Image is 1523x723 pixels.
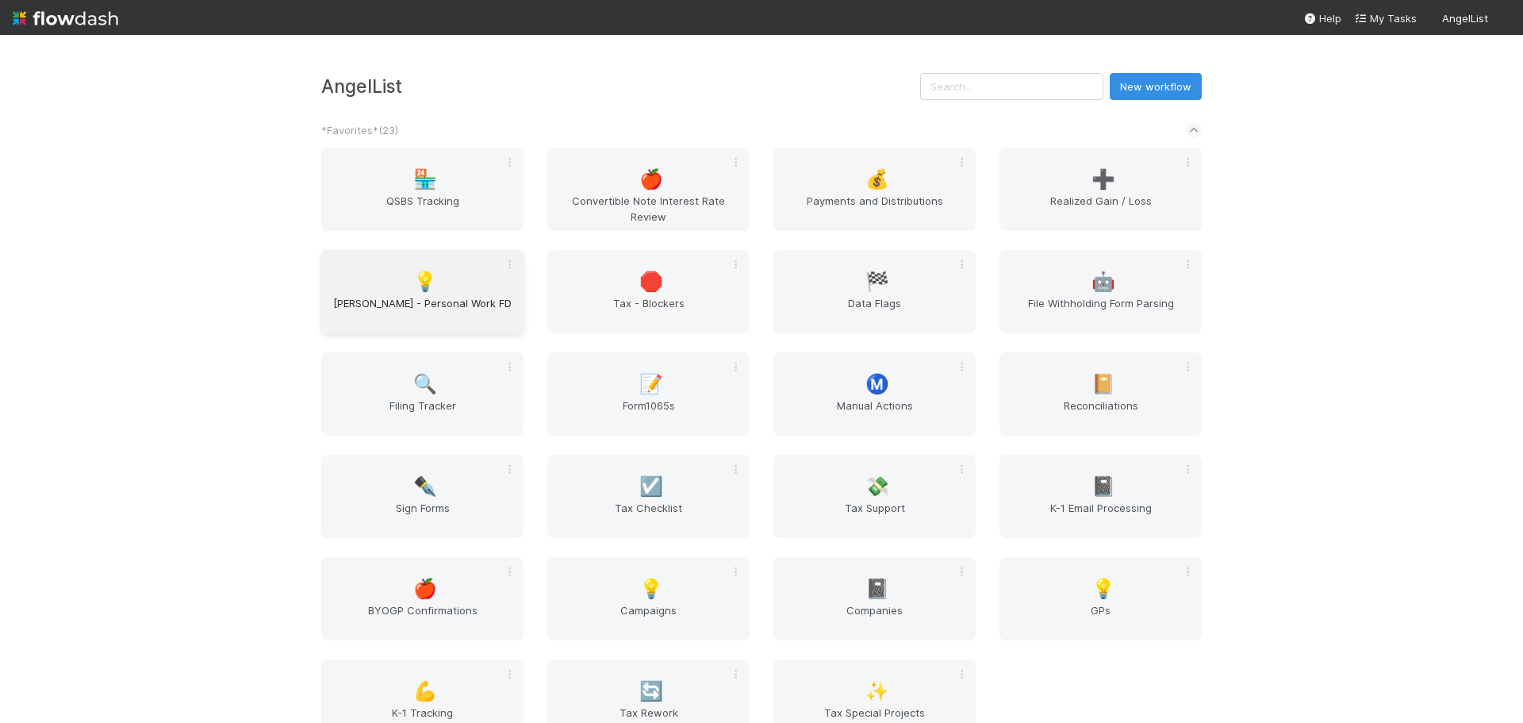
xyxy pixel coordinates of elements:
[780,500,969,532] span: Tax Support
[639,476,663,497] span: ☑️
[328,500,517,532] span: Sign Forms
[328,193,517,225] span: QSBS Tracking
[999,455,1202,538] a: 📓K-1 Email Processing
[1110,73,1202,100] button: New workflow
[865,681,889,702] span: ✨
[328,602,517,634] span: BYOGP Confirmations
[999,250,1202,333] a: 🤖File Withholding Form Parsing
[554,193,743,225] span: Convertible Note Interest Rate Review
[999,557,1202,640] a: 💡GPs
[1091,579,1115,599] span: 💡
[780,602,969,634] span: Companies
[865,271,889,292] span: 🏁
[865,476,889,497] span: 💸
[999,148,1202,231] a: ➕Realized Gain / Loss
[1091,271,1115,292] span: 🤖
[321,250,524,333] a: 💡[PERSON_NAME] - Personal Work FD
[413,476,437,497] span: ✒️
[639,169,663,190] span: 🍎
[639,271,663,292] span: 🛑
[554,500,743,532] span: Tax Checklist
[321,557,524,640] a: 🍎BYOGP Confirmations
[1006,500,1195,532] span: K-1 Email Processing
[865,169,889,190] span: 💰
[773,250,976,333] a: 🏁Data Flags
[773,352,976,436] a: Ⓜ️Manual Actions
[1006,295,1195,327] span: File Withholding Form Parsing
[321,455,524,538] a: ✒️Sign Forms
[773,455,976,538] a: 💸Tax Support
[639,374,663,394] span: 📝
[1354,10,1417,26] a: My Tasks
[413,271,437,292] span: 💡
[554,398,743,429] span: Form1065s
[865,579,889,599] span: 📓
[13,5,118,32] img: logo-inverted-e16ddd16eac7371096b0.svg
[554,602,743,634] span: Campaigns
[1442,12,1488,25] span: AngelList
[547,455,750,538] a: ☑️Tax Checklist
[413,169,437,190] span: 🏪
[1006,602,1195,634] span: GPs
[1091,169,1115,190] span: ➕
[865,374,889,394] span: Ⓜ️
[321,148,524,231] a: 🏪QSBS Tracking
[547,352,750,436] a: 📝Form1065s
[1091,476,1115,497] span: 📓
[1091,374,1115,394] span: 📔
[1494,11,1510,27] img: avatar_37569647-1c78-4889-accf-88c08d42a236.png
[999,352,1202,436] a: 📔Reconciliations
[1006,193,1195,225] span: Realized Gain / Loss
[321,352,524,436] a: 🔍Filing Tracker
[920,73,1103,100] input: Search...
[773,148,976,231] a: 💰Payments and Distributions
[1354,12,1417,25] span: My Tasks
[1303,10,1341,26] div: Help
[780,193,969,225] span: Payments and Distributions
[328,295,517,327] span: [PERSON_NAME] - Personal Work FD
[547,557,750,640] a: 💡Campaigns
[413,374,437,394] span: 🔍
[321,75,920,97] h3: AngelList
[773,557,976,640] a: 📓Companies
[413,681,437,702] span: 💪
[1006,398,1195,429] span: Reconciliations
[547,148,750,231] a: 🍎Convertible Note Interest Rate Review
[780,295,969,327] span: Data Flags
[554,295,743,327] span: Tax - Blockers
[547,250,750,333] a: 🛑Tax - Blockers
[780,398,969,429] span: Manual Actions
[413,579,437,599] span: 🍎
[639,681,663,702] span: 🔄
[639,579,663,599] span: 💡
[321,124,398,137] span: *Favorites* ( 23 )
[328,398,517,429] span: Filing Tracker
